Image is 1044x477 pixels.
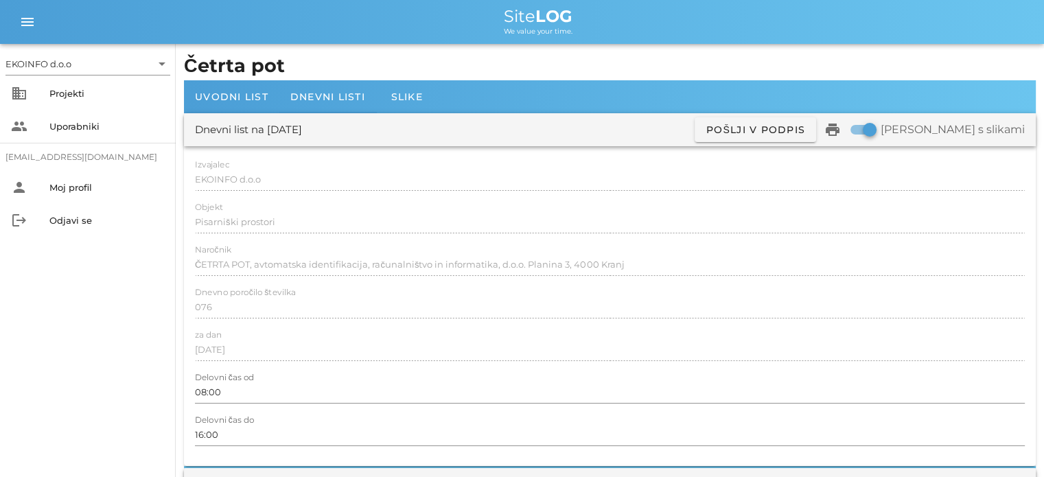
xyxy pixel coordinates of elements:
[195,373,254,383] label: Delovni čas od
[504,27,572,36] span: We value your time.
[49,215,165,226] div: Odjavi se
[195,160,229,170] label: Izvajalec
[5,53,170,75] div: EKOINFO d.o.o
[5,58,71,70] div: EKOINFO d.o.o
[535,6,572,26] b: LOG
[184,52,1036,80] h1: Četrta pot
[154,56,170,72] i: arrow_drop_down
[706,124,805,136] span: Pošlji v podpis
[11,179,27,196] i: person
[195,415,254,426] label: Delovni čas do
[975,411,1044,477] iframe: Chat Widget
[195,288,296,298] label: Dnevno poročilo številka
[19,14,36,30] i: menu
[11,118,27,135] i: people
[195,91,268,103] span: Uvodni list
[195,330,222,340] label: za dan
[504,6,572,26] span: Site
[290,91,365,103] span: Dnevni listi
[824,121,841,138] i: print
[195,122,302,138] div: Dnevni list na [DATE]
[49,88,165,99] div: Projekti
[195,202,223,213] label: Objekt
[11,85,27,102] i: business
[881,123,1025,137] label: [PERSON_NAME] s slikami
[195,245,231,255] label: Naročnik
[49,121,165,132] div: Uporabniki
[11,212,27,229] i: logout
[695,117,816,142] button: Pošlji v podpis
[975,411,1044,477] div: Pripomoček za klepet
[49,182,165,193] div: Moj profil
[391,91,423,103] span: Slike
